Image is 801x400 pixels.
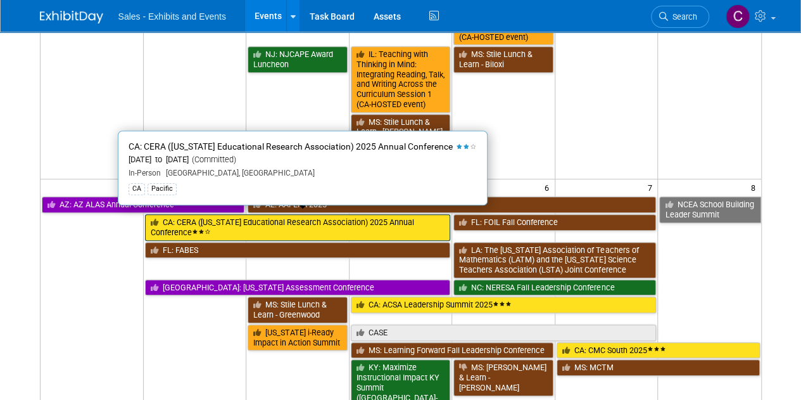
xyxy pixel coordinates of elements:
a: IL: Teaching with Thinking in Mind: Integrating Reading, Talk, and Writing Across the Curriculum ... [351,46,451,112]
a: MS: Stile Lunch & Learn - Greenwood [248,297,348,323]
img: ExhibitDay [40,11,103,23]
span: Sales - Exhibits and Events [118,11,226,22]
a: MS: MCTM [557,359,760,376]
span: 7 [646,179,657,195]
span: In-Person [129,169,161,177]
a: CA: ACSA Leadership Summit 2025 [351,297,657,313]
a: [GEOGRAPHIC_DATA]: [US_STATE] Assessment Conference [145,280,451,296]
a: NCEA School Building Leader Summit [659,197,760,223]
a: NJ: NJCAPE Award Luncheon [248,46,348,72]
img: Christine Lurz [726,4,750,29]
a: CASE [351,325,657,341]
a: MS: Learning Forward Fall Leadership Conference [351,342,553,359]
a: CA: CMC South 2025 [557,342,760,359]
span: Search [668,12,697,22]
a: LA: The [US_STATE] Association of Teachers of Mathematics (LATM) and the [US_STATE] Science Teach... [453,242,656,278]
div: Pacific [148,183,177,195]
div: CA [129,183,145,195]
div: [DATE] to [DATE] [129,155,477,165]
a: MS: Stile Lunch & Learn - Biloxi [453,46,553,72]
span: 6 [543,179,555,195]
a: MS: [PERSON_NAME] & Learn - [PERSON_NAME] [453,359,553,396]
a: Search [651,6,709,28]
a: CA: CERA ([US_STATE] Educational Research Association) 2025 Annual Conference [145,214,451,240]
a: [US_STATE] i-Ready Impact in Action Summit [248,325,348,351]
span: 8 [750,179,761,195]
span: CA: CERA ([US_STATE] Educational Research Association) 2025 Annual Conference [129,141,453,152]
span: [GEOGRAPHIC_DATA], [GEOGRAPHIC_DATA] [161,169,315,177]
a: MS: Stile Lunch & Learn - [PERSON_NAME] [351,114,451,140]
a: FL: FOIL Fall Conference [453,214,656,231]
a: FL: FABES [145,242,451,259]
span: (Committed) [189,155,236,164]
a: AZ: AZ ALAS Annual Conference [42,197,245,213]
a: NC: NERESA Fall Leadership Conference [453,280,656,296]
